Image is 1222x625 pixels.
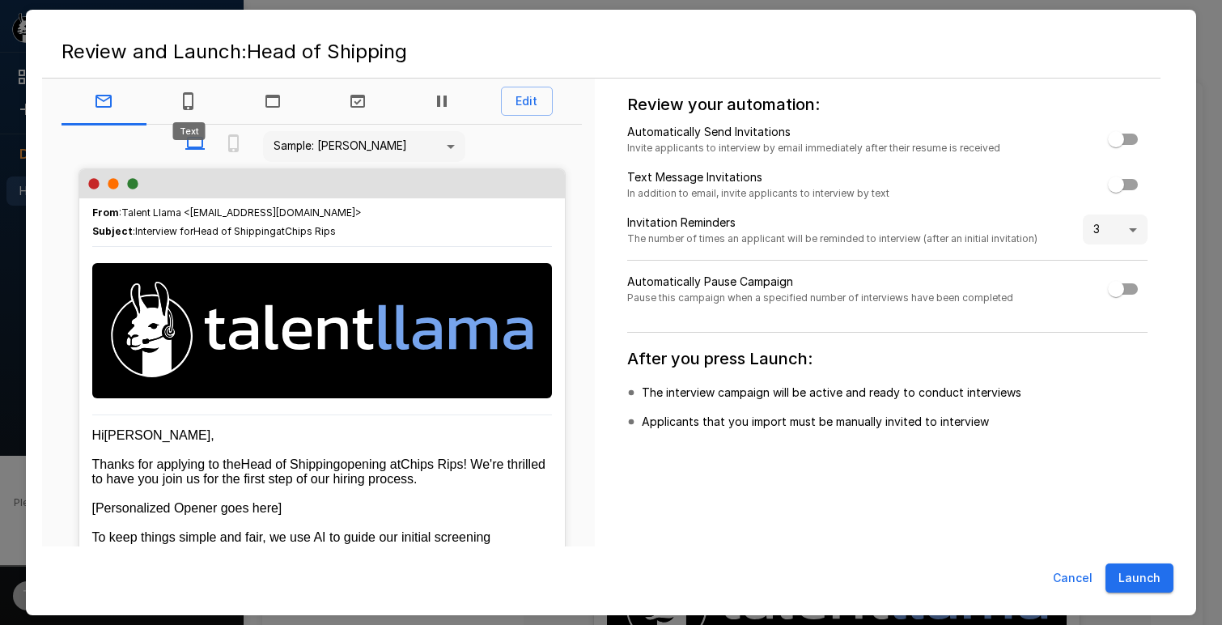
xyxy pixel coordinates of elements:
[285,225,336,237] span: Chips Rips
[501,87,553,117] button: Edit
[92,457,241,471] span: Thanks for applying to the
[42,26,1180,78] h2: Review and Launch: Head of Shipping
[627,215,1037,231] p: Invitation Reminders
[92,205,362,221] span: : Talent Llama <[EMAIL_ADDRESS][DOMAIN_NAME]>
[627,290,1013,306] span: Pause this campaign when a specified number of interviews have been completed
[92,530,494,559] span: To keep things simple and fair, we use AI to guide our initial screening interviews. But
[627,140,1000,156] span: Invite applicants to interview by email immediately after their resume is received
[104,428,211,442] span: [PERSON_NAME]
[627,274,1013,290] p: Automatically Pause Campaign
[92,501,282,515] span: [Personalized Opener goes here]
[263,91,282,111] svg: Welcome
[627,169,889,185] p: Text Message Invitations
[241,457,341,471] span: Head of Shipping
[1105,563,1173,593] button: Launch
[340,457,401,471] span: opening at
[1046,563,1099,593] button: Cancel
[627,91,1148,117] h6: Review your automation:
[627,346,1148,372] h6: After you press Launch:
[92,206,119,219] b: From
[92,545,546,573] strong: don't worry -- clicking below won't start your interview right away.
[627,231,1037,247] span: The number of times an applicant will be reminded to interview (after an initial invitation)
[92,263,552,395] img: Talent Llama
[276,225,285,237] span: at
[642,414,989,430] p: Applicants that you import must be manually invited to interview
[179,91,198,111] svg: Text
[401,457,463,471] span: Chips Rips
[263,131,465,162] div: Sample: [PERSON_NAME]
[135,225,193,237] span: Interview for
[94,91,113,111] svg: Email
[92,457,549,486] span: ! We're thrilled to have you join us for the first step of our hiring process.
[92,428,104,442] span: Hi
[627,124,1000,140] p: Automatically Send Invitations
[432,91,452,111] svg: Paused
[92,225,133,237] b: Subject
[210,428,214,442] span: ,
[627,185,889,202] span: In addition to email, invite applicants to interview by text
[1083,215,1148,245] div: 3
[348,91,367,111] svg: Complete
[193,225,276,237] span: Head of Shipping
[642,385,1021,401] p: The interview campaign will be active and ready to conduct interviews
[173,122,206,140] div: Text
[92,223,336,240] span: :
